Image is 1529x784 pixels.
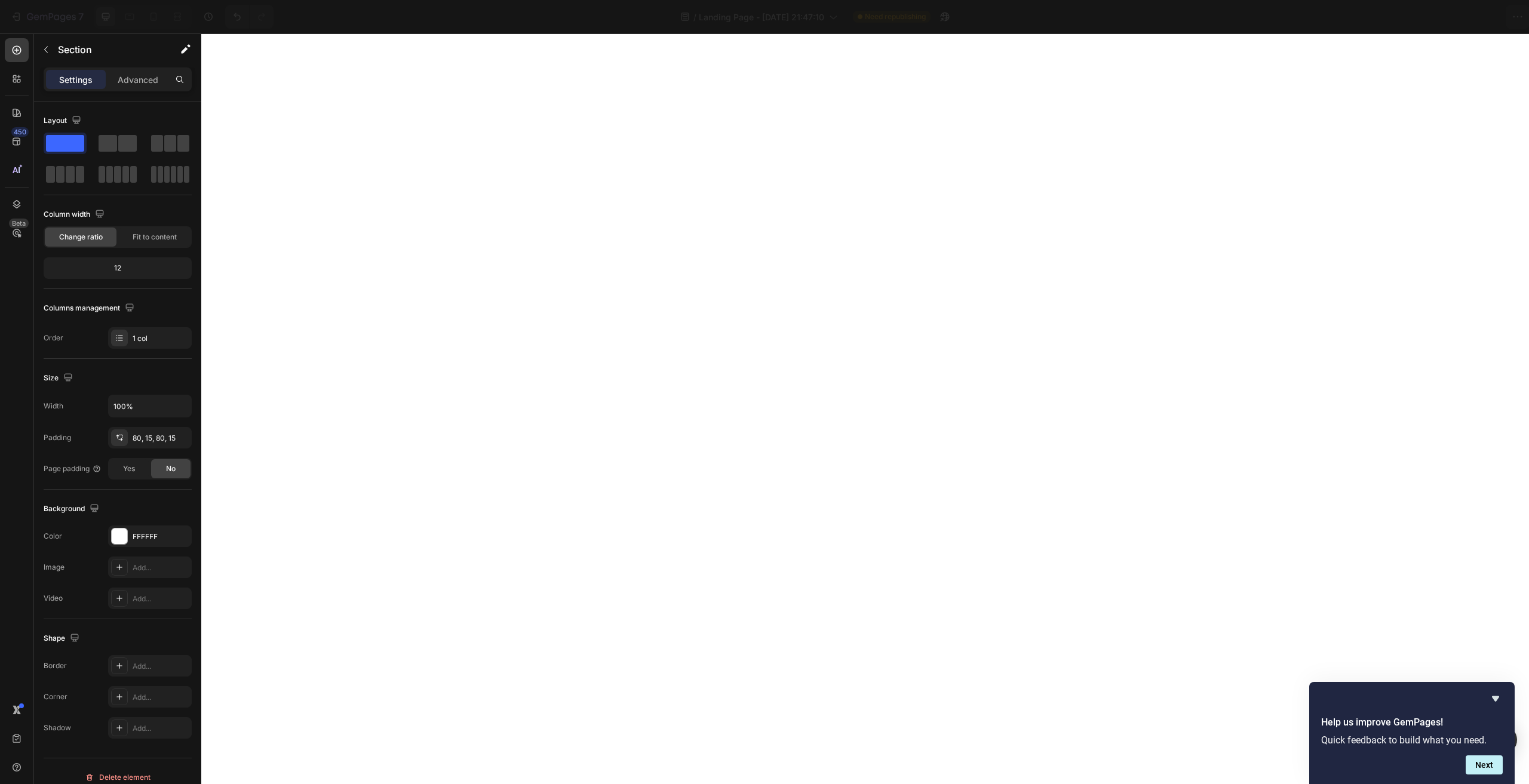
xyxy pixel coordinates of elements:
iframe: Design area [201,33,1529,784]
div: Image [44,562,65,573]
div: Background [44,501,102,517]
p: Section [58,42,156,57]
button: Publish [1450,5,1500,29]
p: Advanced [118,73,158,86]
div: Beta [9,219,29,228]
button: 7 [5,5,89,29]
span: Change ratio [59,232,103,242]
div: Help us improve GemPages! [1321,691,1503,774]
div: Columns management [44,300,137,316]
div: Add... [133,594,189,604]
div: Size [44,370,75,386]
h2: Help us improve GemPages! [1321,715,1503,730]
span: Fit to content [133,232,177,242]
span: Yes [123,463,135,474]
span: Landing Page - [DATE] 21:47:10 [699,11,824,23]
input: Auto [109,395,191,417]
div: Layout [44,113,84,129]
div: Padding [44,432,71,443]
div: FFFFFF [133,531,189,542]
p: Quick feedback to build what you need. [1321,734,1503,746]
span: Need republishing [865,11,926,22]
div: 1 col [133,333,189,344]
div: Add... [133,692,189,703]
button: Hide survey [1488,691,1503,706]
div: 80, 15, 80, 15 [133,433,189,444]
div: Add... [133,562,189,573]
div: Page padding [44,463,102,474]
div: Color [44,531,62,542]
div: Corner [44,691,67,702]
div: Order [44,333,63,343]
div: Add... [133,661,189,672]
p: 7 [78,10,84,24]
div: Publish [1460,11,1490,23]
div: Undo/Redo [225,5,274,29]
div: 12 [46,260,189,276]
div: 450 [11,127,29,137]
div: Width [44,401,63,411]
div: Column width [44,207,107,223]
div: Shape [44,631,82,647]
div: Shadow [44,722,71,733]
div: Video [44,593,63,604]
button: Next question [1466,755,1503,774]
div: Add... [133,723,189,734]
div: Border [44,660,67,671]
span: No [166,463,176,474]
button: Save [1405,5,1445,29]
p: Settings [59,73,93,86]
span: Save [1416,12,1435,22]
span: / [693,11,696,23]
